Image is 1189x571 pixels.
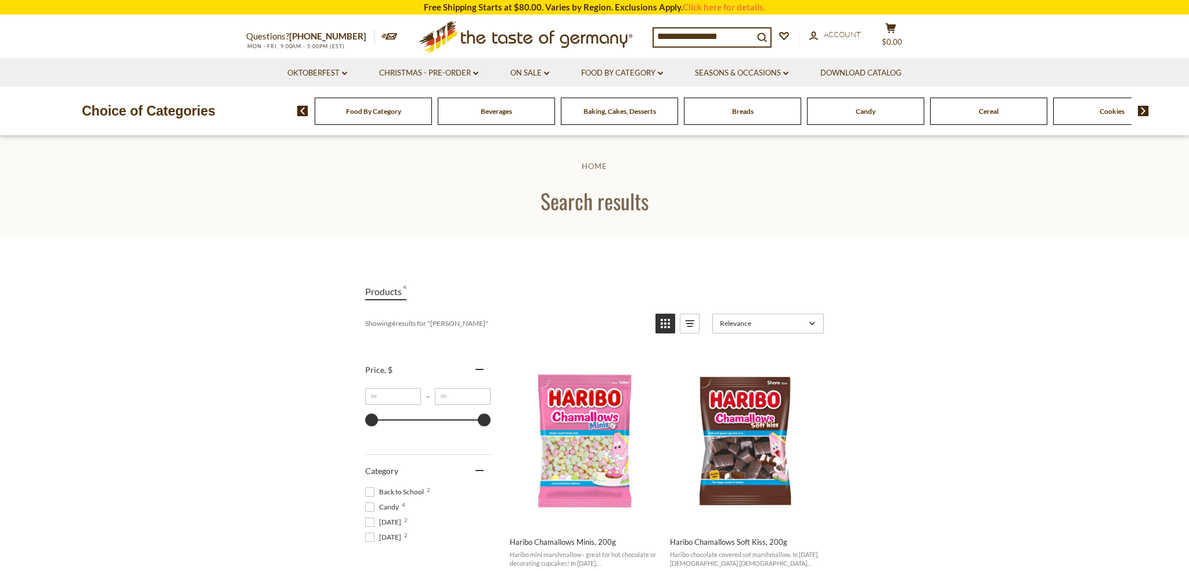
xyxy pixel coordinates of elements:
[809,28,861,41] a: Account
[824,30,861,39] span: Account
[820,67,902,80] a: Download Catalog
[481,107,512,116] a: Beverages
[365,502,402,512] span: Candy
[695,67,788,80] a: Seasons & Occasions
[1100,107,1125,116] a: Cookies
[346,107,401,116] a: Food By Category
[365,466,398,476] span: Category
[391,319,395,328] b: 4
[720,319,805,328] span: Relevance
[402,502,405,508] span: 4
[421,392,435,401] span: –
[379,67,478,80] a: Christmas - PRE-ORDER
[683,2,765,12] a: Click here for details.
[510,537,660,547] span: Haribo Chamallows Minis, 200g
[297,106,308,116] img: previous arrow
[435,388,491,405] input: Maximum value
[365,283,406,300] a: View Products Tab
[365,314,647,333] div: Showing results for " "
[670,550,820,568] span: Haribo chocolate covered sof marshmallow. In [DATE], [DEMOGRAPHIC_DATA] [DEMOGRAPHIC_DATA] candy ...
[508,364,662,518] img: Haribo Chamallows Minis
[36,188,1153,214] h1: Search results
[289,31,366,41] a: [PHONE_NUMBER]
[404,517,408,523] span: 2
[510,550,660,568] span: Haribo mini marshmallow - great for hot chocolate or decorating cupcakes! In [DATE], [DEMOGRAPHIC...
[404,532,408,538] span: 2
[670,537,820,547] span: Haribo Chamallows Soft Kiss, 200g
[246,43,345,49] span: MON - FRI, 9:00AM - 5:00PM (EST)
[581,67,663,80] a: Food By Category
[365,532,405,543] span: [DATE]
[510,67,549,80] a: On Sale
[680,314,700,333] a: View list mode
[246,29,375,44] p: Questions?
[873,23,908,52] button: $0.00
[365,487,427,497] span: Back to School
[365,517,405,527] span: [DATE]
[668,364,822,518] img: Haribo Chamallows Soft Kiss
[582,161,607,171] a: Home
[365,365,392,375] span: Price
[732,107,754,116] a: Breads
[365,388,421,405] input: Minimum value
[712,314,824,333] a: Sort options
[403,283,406,299] span: 4
[1138,106,1149,116] img: next arrow
[583,107,656,116] a: Baking, Cakes, Desserts
[384,365,392,375] span: , $
[856,107,875,116] a: Candy
[882,37,902,46] span: $0.00
[287,67,347,80] a: Oktoberfest
[427,487,430,493] span: 2
[655,314,675,333] a: View grid mode
[979,107,999,116] a: Cereal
